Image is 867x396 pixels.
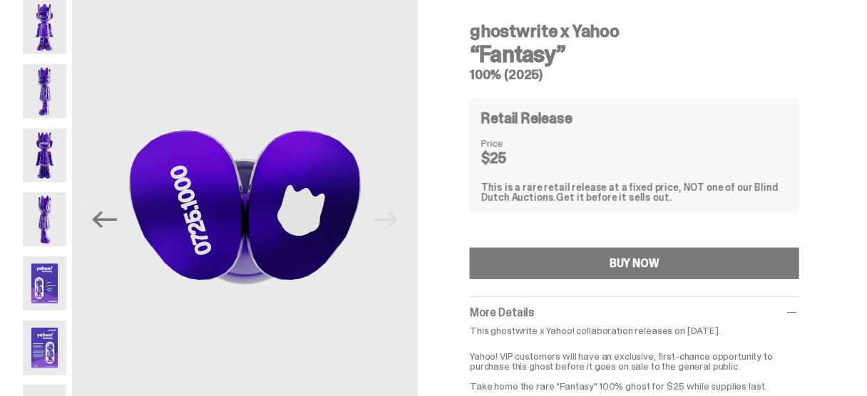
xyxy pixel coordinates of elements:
[481,138,553,148] dt: Price
[23,128,66,182] img: Yahoo-HG---3.png
[556,191,672,204] span: Get it before it sells out.
[23,256,66,311] img: Yahoo-HG---5.png
[481,151,553,165] dd: $25
[470,305,534,320] span: More Details
[481,182,788,202] div: This is a rare retail release at a fixed price, NOT one of our Blind Dutch Auctions.
[470,23,799,40] h4: ghostwrite x Yahoo
[481,111,572,125] h4: Retail Release
[470,43,799,66] h3: “Fantasy”
[89,204,120,235] button: Previous
[610,258,660,269] div: BUY NOW
[470,341,799,391] p: Yahoo! VIP customers will have an exclusive, first-chance opportunity to purchase this ghost befo...
[23,321,66,375] img: Yahoo-HG---6.png
[23,64,66,118] img: Yahoo-HG---2.png
[470,325,799,335] p: This ghostwrite x Yahoo! collaboration releases on [DATE].
[470,248,799,279] button: BUY NOW
[470,68,799,81] h5: 100% (2025)
[23,192,66,246] img: Yahoo-HG---4.png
